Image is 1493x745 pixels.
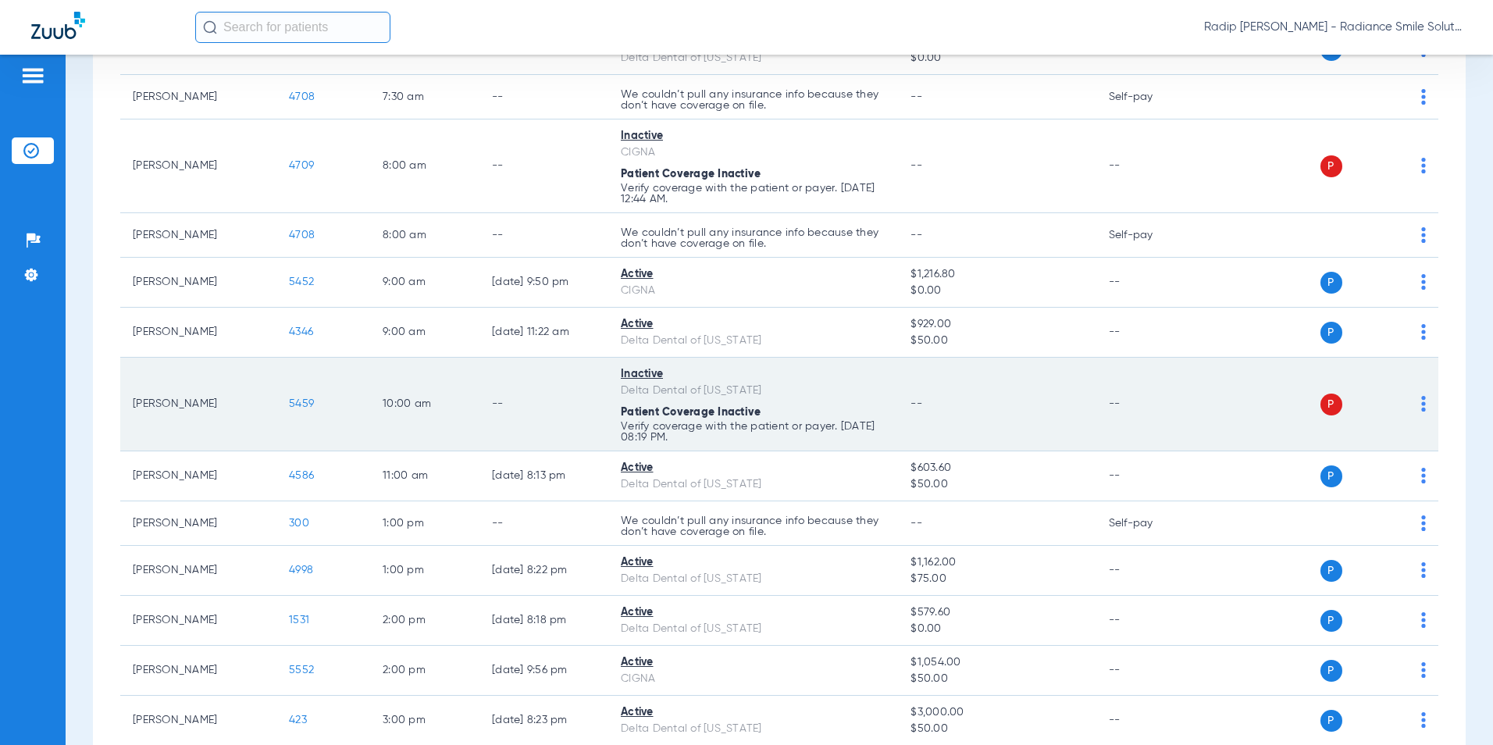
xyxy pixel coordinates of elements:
div: Active [621,604,885,621]
span: -- [910,518,922,529]
div: Delta Dental of [US_STATE] [621,476,885,493]
span: -- [910,398,922,409]
span: $3,000.00 [910,704,1083,721]
span: -- [910,160,922,171]
td: 10:00 AM [370,358,479,451]
td: -- [479,213,608,258]
span: $50.00 [910,333,1083,349]
td: [PERSON_NAME] [120,596,276,646]
img: group-dot-blue.svg [1421,612,1426,628]
div: CIGNA [621,283,885,299]
span: 4708 [289,230,315,241]
span: $0.00 [910,50,1083,66]
span: Radip [PERSON_NAME] - Radiance Smile Solutions [1204,20,1462,35]
span: 4586 [289,470,314,481]
td: 7:30 AM [370,75,479,119]
span: P [1320,394,1342,415]
span: 4998 [289,565,313,576]
span: 300 [289,518,309,529]
span: P [1320,272,1342,294]
img: Zuub Logo [31,12,85,39]
td: [PERSON_NAME] [120,546,276,596]
td: -- [1096,546,1202,596]
span: 1531 [289,615,309,626]
span: P [1320,322,1342,344]
p: Verify coverage with the patient or payer. [DATE] 08:19 PM. [621,421,885,443]
span: Patient Coverage Inactive [621,407,761,418]
span: 4709 [289,160,314,171]
td: [DATE] 8:13 PM [479,451,608,501]
td: 2:00 PM [370,646,479,696]
td: [PERSON_NAME] [120,258,276,308]
td: -- [1096,451,1202,501]
div: Delta Dental of [US_STATE] [621,571,885,587]
div: Delta Dental of [US_STATE] [621,50,885,66]
span: P [1320,155,1342,177]
p: We couldn’t pull any insurance info because they don’t have coverage on file. [621,89,885,111]
td: 8:00 AM [370,119,479,213]
td: [PERSON_NAME] [120,358,276,451]
td: [PERSON_NAME] [120,119,276,213]
span: 5452 [289,276,314,287]
td: -- [1096,258,1202,308]
iframe: Chat Widget [1415,670,1493,745]
img: group-dot-blue.svg [1421,227,1426,243]
td: -- [1096,358,1202,451]
td: -- [1096,596,1202,646]
div: CIGNA [621,144,885,161]
td: [DATE] 11:22 AM [479,308,608,358]
td: [PERSON_NAME] [120,501,276,546]
div: Delta Dental of [US_STATE] [621,333,885,349]
span: $579.60 [910,604,1083,621]
input: Search for patients [195,12,390,43]
div: Active [621,266,885,283]
p: Verify coverage with the patient or payer. [DATE] 12:44 AM. [621,183,885,205]
span: $0.00 [910,621,1083,637]
div: Active [621,316,885,333]
td: -- [479,119,608,213]
span: $0.00 [910,283,1083,299]
span: $75.00 [910,571,1083,587]
td: [PERSON_NAME] [120,451,276,501]
td: [PERSON_NAME] [120,75,276,119]
td: 11:00 AM [370,451,479,501]
td: -- [479,358,608,451]
span: P [1320,660,1342,682]
span: $1,216.80 [910,266,1083,283]
td: 8:00 AM [370,213,479,258]
img: group-dot-blue.svg [1421,468,1426,483]
td: Self-pay [1096,501,1202,546]
div: CIGNA [621,671,885,687]
img: group-dot-blue.svg [1421,515,1426,531]
td: Self-pay [1096,213,1202,258]
img: hamburger-icon [20,66,45,85]
span: P [1320,560,1342,582]
span: 4346 [289,326,313,337]
p: We couldn’t pull any insurance info because they don’t have coverage on file. [621,515,885,537]
td: 9:00 AM [370,308,479,358]
img: group-dot-blue.svg [1421,158,1426,173]
img: group-dot-blue.svg [1421,274,1426,290]
td: 9:00 AM [370,258,479,308]
td: Self-pay [1096,75,1202,119]
img: group-dot-blue.svg [1421,562,1426,578]
td: -- [1096,119,1202,213]
span: $50.00 [910,671,1083,687]
span: Patient Coverage Inactive [621,169,761,180]
div: Active [621,704,885,721]
td: 1:00 PM [370,501,479,546]
img: Search Icon [203,20,217,34]
img: group-dot-blue.svg [1421,89,1426,105]
span: P [1320,610,1342,632]
div: Active [621,460,885,476]
div: Active [621,554,885,571]
span: 5552 [289,665,314,675]
td: [DATE] 9:50 PM [479,258,608,308]
span: $50.00 [910,721,1083,737]
div: Active [621,654,885,671]
td: [PERSON_NAME] [120,308,276,358]
div: Inactive [621,366,885,383]
span: 423 [289,715,307,725]
div: Inactive [621,128,885,144]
